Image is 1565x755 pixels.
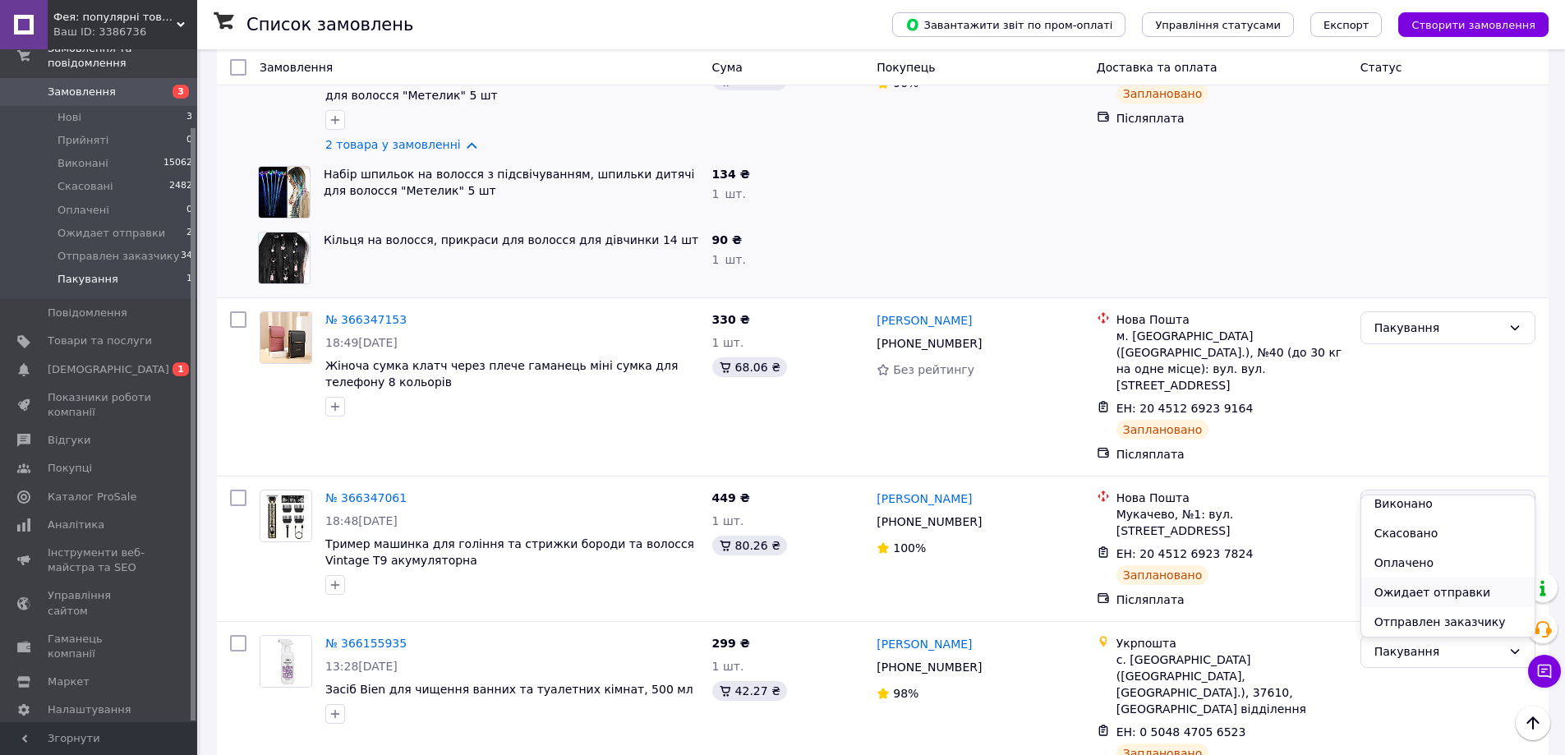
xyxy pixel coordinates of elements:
img: Фото товару [260,636,311,687]
span: 18:49[DATE] [325,336,398,349]
span: Скасовані [58,179,113,194]
span: ЕН: 0 5048 4705 6523 [1116,725,1246,739]
img: Фото товару [266,490,306,541]
a: Кільця на волосся, прикраси для волосся для дівчинки 14 шт [324,233,698,246]
span: Покупці [48,461,92,476]
span: 98% [893,687,918,700]
span: Управління сайтом [48,588,152,618]
span: 18:48[DATE] [325,514,398,527]
span: Нові [58,110,81,125]
span: 15062 [163,156,192,171]
span: 3 [173,85,189,99]
span: 34 [181,249,192,264]
div: Нова Пошта [1116,490,1347,506]
div: с. [GEOGRAPHIC_DATA] ([GEOGRAPHIC_DATA], [GEOGRAPHIC_DATA].), 37610, [GEOGRAPHIC_DATA] відділення [1116,651,1347,717]
span: 1 шт. [712,187,746,200]
div: м. [GEOGRAPHIC_DATA] ([GEOGRAPHIC_DATA].), №40 (до 30 кг на одне місце): вул. вул. [STREET_ADDRESS] [1116,328,1347,394]
span: Створити замовлення [1411,19,1535,31]
a: № 366347061 [325,491,407,504]
span: 1 шт. [712,514,744,527]
div: 80.26 ₴ [712,536,787,555]
a: Фото товару [260,635,312,688]
span: Виконані [58,156,108,171]
span: Прийняті [58,133,108,148]
span: Управління статусами [1155,19,1281,31]
div: Пакування [1374,642,1502,661]
span: Замовлення [48,85,116,99]
div: Післяплата [1116,446,1347,463]
div: Післяплата [1116,110,1347,127]
div: Ваш ID: 3386736 [53,25,197,39]
span: Фея: популярні товари в інтернеті [53,10,177,25]
a: Засіб Bien для чищення ванних та туалетних кімнат, 500 мл [325,683,693,696]
a: Фото товару [260,311,312,364]
span: 90 ₴ [712,233,742,246]
li: Скасовано [1361,518,1535,548]
div: [PHONE_NUMBER] [873,656,985,679]
span: Гаманець компанії [48,632,152,661]
img: Фото товару [260,312,311,363]
span: Статус [1360,61,1402,74]
span: 1 шт. [712,660,744,673]
div: Заплановано [1116,420,1209,440]
a: Створити замовлення [1382,17,1549,30]
div: Заплановано [1116,84,1209,104]
img: Фото товару [259,232,310,283]
span: Експорт [1323,19,1369,31]
a: Набір шпильок на волосся з підсвічуванням, шпильки дитячі для волосся "Метелик" 5 шт [324,168,694,197]
span: Замовлення [260,61,333,74]
span: Маркет [48,674,90,689]
span: 2 [186,226,192,241]
span: 1 [186,272,192,287]
li: Отправлен заказчику [1361,607,1535,637]
div: Мукачево, №1: вул. [STREET_ADDRESS] [1116,506,1347,539]
a: Жіноча сумка клатч через плече гаманець міні сумка для телефону 8 кольорів [325,359,678,389]
span: 299 ₴ [712,637,750,650]
span: Повідомлення [48,306,127,320]
li: Виконано [1361,489,1535,518]
span: 449 ₴ [712,491,750,504]
span: Каталог ProSale [48,490,136,504]
span: 0 [186,203,192,218]
span: Показники роботи компанії [48,390,152,420]
span: Тример машинка для гоління та стрижки бороди та волосся Vintage T9 акумуляторна [325,537,694,567]
button: Завантажити звіт по пром-оплаті [892,12,1125,37]
a: № 366347153 [325,313,407,326]
div: [PHONE_NUMBER] [873,510,985,533]
div: 42.27 ₴ [712,681,787,701]
span: Ожидает отправки [58,226,165,241]
a: Фото товару [260,490,312,542]
a: [PERSON_NAME] [877,312,972,329]
span: 1 шт. [712,336,744,349]
div: Нова Пошта [1116,311,1347,328]
div: 68.06 ₴ [712,357,787,377]
span: 0 [186,133,192,148]
span: Доставка та оплата [1097,61,1217,74]
a: [PERSON_NAME] [877,490,972,507]
span: Аналітика [48,518,104,532]
span: 2482 [169,179,192,194]
span: Товари та послуги [48,334,152,348]
h1: Список замовлень [246,15,413,35]
span: Cума [712,61,743,74]
span: 134 ₴ [712,168,750,181]
span: 3 [186,110,192,125]
div: [PHONE_NUMBER] [873,332,985,355]
div: Післяплата [1116,592,1347,608]
div: Укрпошта [1116,635,1347,651]
span: ЕН: 20 4512 6923 7824 [1116,547,1254,560]
li: Оплачено [1361,548,1535,578]
span: 13:28[DATE] [325,660,398,673]
span: Отправлен заказчику [58,249,179,264]
a: 2 товара у замовленні [325,138,461,151]
span: ЕН: 20 4512 6923 9164 [1116,402,1254,415]
button: Управління статусами [1142,12,1294,37]
span: Налаштування [48,702,131,717]
span: Покупець [877,61,935,74]
button: Створити замовлення [1398,12,1549,37]
button: Експорт [1310,12,1383,37]
span: 100% [893,541,926,555]
span: Замовлення та повідомлення [48,41,197,71]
